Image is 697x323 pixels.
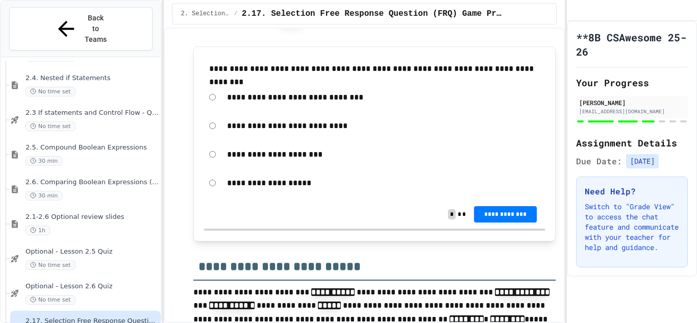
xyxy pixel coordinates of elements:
h2: Assignment Details [576,136,688,150]
span: / [234,10,237,18]
span: No time set [26,295,76,305]
span: 2.1-2.6 Optional review slides [26,213,159,221]
span: Optional - Lesson 2.6 Quiz [26,282,159,291]
span: No time set [26,121,76,131]
span: No time set [26,87,76,96]
span: 2.3 If statements and Control Flow - Quiz [26,109,159,117]
span: 2. Selection and Iteration [181,10,230,18]
button: Back to Teams [9,7,153,51]
span: 2.4. Nested if Statements [26,74,159,83]
div: [PERSON_NAME] [579,98,685,107]
span: Due Date: [576,155,622,167]
span: No time set [26,260,76,270]
h1: **8B CSAwesome 25-26 [576,30,688,59]
span: 1h [26,226,50,235]
span: 30 min [26,156,62,166]
span: 2.17. Selection Free Response Question (FRQ) Game Practice (2.1-2.6) [242,8,503,20]
span: Back to Teams [84,13,108,45]
span: 2.5. Compound Boolean Expressions [26,143,159,152]
span: Optional - Lesson 2.5 Quiz [26,247,159,256]
p: Switch to "Grade View" to access the chat feature and communicate with your teacher for help and ... [585,202,679,253]
span: [DATE] [626,154,659,168]
h2: Your Progress [576,76,688,90]
span: 2.6. Comparing Boolean Expressions ([PERSON_NAME] Laws) [26,178,159,187]
span: 30 min [26,191,62,201]
h3: Need Help? [585,185,679,197]
div: [EMAIL_ADDRESS][DOMAIN_NAME] [579,108,685,115]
